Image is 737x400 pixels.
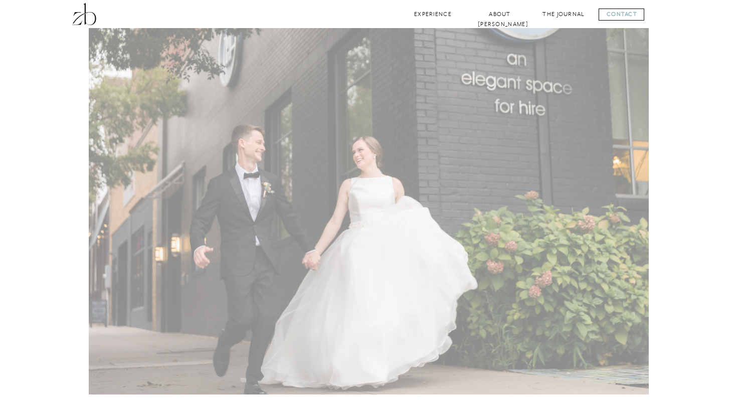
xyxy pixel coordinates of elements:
a: Experience [413,10,453,19]
a: About [PERSON_NAME] [478,10,522,19]
a: The Journal [542,10,585,19]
